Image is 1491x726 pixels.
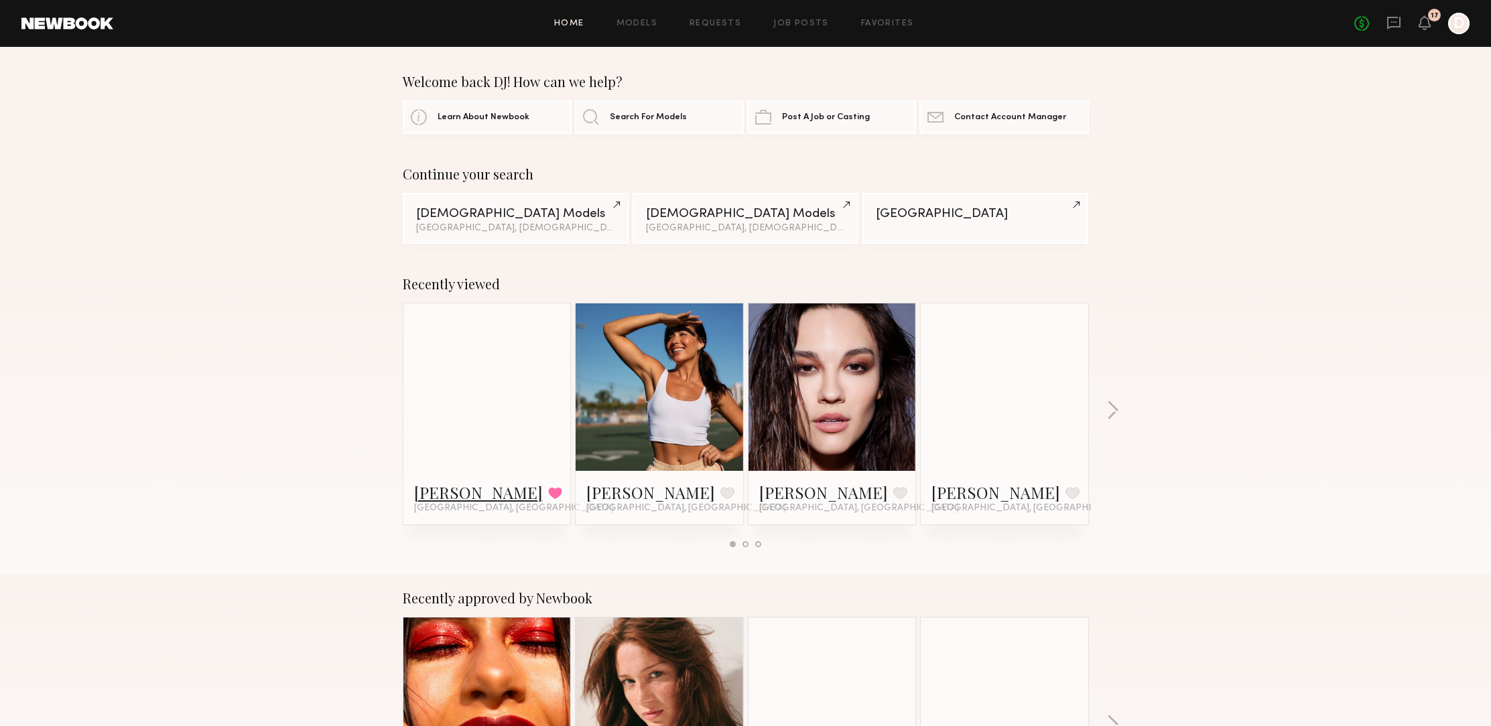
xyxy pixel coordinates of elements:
div: Recently approved by Newbook [403,590,1089,606]
a: Post A Job or Casting [747,100,916,134]
a: [GEOGRAPHIC_DATA] [862,193,1088,244]
a: Job Posts [773,19,829,28]
span: [GEOGRAPHIC_DATA], [GEOGRAPHIC_DATA] [759,503,959,514]
a: Favorites [861,19,914,28]
span: Post A Job or Casting [782,113,870,122]
div: [DEMOGRAPHIC_DATA] Models [416,208,615,220]
span: Search For Models [610,113,687,122]
div: [GEOGRAPHIC_DATA], [DEMOGRAPHIC_DATA] / [DEMOGRAPHIC_DATA] [416,224,615,233]
a: Contact Account Manager [919,100,1088,134]
span: [GEOGRAPHIC_DATA], [GEOGRAPHIC_DATA] [931,503,1131,514]
a: Models [617,19,657,28]
div: [GEOGRAPHIC_DATA], [DEMOGRAPHIC_DATA] / [DEMOGRAPHIC_DATA] [646,224,845,233]
a: Requests [690,19,741,28]
div: 17 [1431,12,1439,19]
a: [DEMOGRAPHIC_DATA] Models[GEOGRAPHIC_DATA], [DEMOGRAPHIC_DATA] / [DEMOGRAPHIC_DATA] [633,193,858,244]
div: Continue your search [403,166,1089,182]
a: Learn About Newbook [403,100,572,134]
span: [GEOGRAPHIC_DATA], [GEOGRAPHIC_DATA] [414,503,614,514]
div: Recently viewed [403,276,1089,292]
div: [GEOGRAPHIC_DATA] [876,208,1075,220]
span: Contact Account Manager [954,113,1066,122]
a: [PERSON_NAME] [414,482,543,503]
span: Learn About Newbook [438,113,529,122]
div: Welcome back DJ! How can we help? [403,74,1089,90]
a: Home [554,19,584,28]
a: [PERSON_NAME] [586,482,715,503]
a: [PERSON_NAME] [931,482,1060,503]
a: Search For Models [575,100,744,134]
div: [DEMOGRAPHIC_DATA] Models [646,208,845,220]
a: [PERSON_NAME] [759,482,888,503]
a: [DEMOGRAPHIC_DATA] Models[GEOGRAPHIC_DATA], [DEMOGRAPHIC_DATA] / [DEMOGRAPHIC_DATA] [403,193,629,244]
a: D [1448,13,1470,34]
span: [GEOGRAPHIC_DATA], [GEOGRAPHIC_DATA] [586,503,786,514]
